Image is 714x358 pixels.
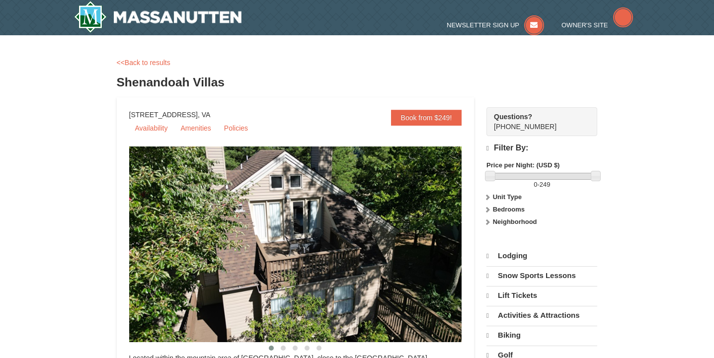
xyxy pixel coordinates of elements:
a: Activities & Attractions [486,306,597,325]
a: Newsletter Sign Up [447,21,544,29]
img: 19219019-2-e70bf45f.jpg [129,146,487,342]
label: - [486,180,597,190]
strong: Price per Night: (USD $) [486,161,559,169]
a: Owner's Site [561,21,633,29]
strong: Questions? [494,113,532,121]
span: Newsletter Sign Up [447,21,519,29]
strong: Bedrooms [493,206,525,213]
span: 249 [540,181,551,188]
a: <<Back to results [117,59,170,67]
a: Biking [486,326,597,345]
h3: Shenandoah Villas [117,72,598,92]
a: Policies [218,121,254,136]
strong: Neighborhood [493,218,537,225]
a: Massanutten Resort [74,1,242,33]
span: [PHONE_NUMBER] [494,112,579,131]
a: Lift Tickets [486,286,597,305]
a: Snow Sports Lessons [486,266,597,285]
span: Owner's Site [561,21,608,29]
a: Amenities [174,121,217,136]
img: Massanutten Resort Logo [74,1,242,33]
strong: Unit Type [493,193,522,201]
a: Lodging [486,247,597,265]
a: Availability [129,121,174,136]
span: 0 [534,181,537,188]
a: Book from $249! [391,110,462,126]
h4: Filter By: [486,143,597,153]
